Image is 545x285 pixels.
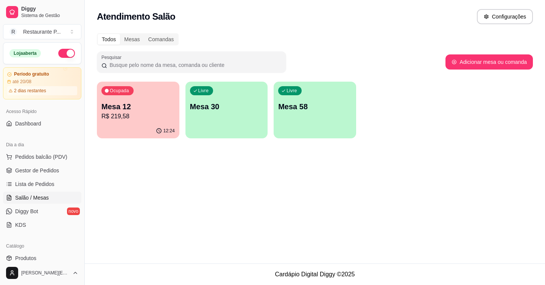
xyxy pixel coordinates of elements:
p: Livre [198,88,209,94]
a: Diggy Botnovo [3,205,81,217]
button: OcupadaMesa 12R$ 219,5812:24 [97,82,179,138]
button: LivreMesa 58 [274,82,356,138]
article: até 20/08 [12,79,31,85]
span: Lista de Pedidos [15,180,54,188]
a: Gestor de Pedidos [3,164,81,177]
button: Alterar Status [58,49,75,58]
div: Dia a dia [3,139,81,151]
label: Pesquisar [101,54,124,60]
p: 12:24 [163,128,175,134]
span: Produtos [15,254,36,262]
a: Período gratuitoaté 20/082 dias restantes [3,67,81,99]
span: Gestor de Pedidos [15,167,59,174]
a: Lista de Pedidos [3,178,81,190]
a: Salão / Mesas [3,192,81,204]
span: Diggy Bot [15,208,38,215]
div: Mesas [120,34,144,45]
a: Dashboard [3,118,81,130]
a: DiggySistema de Gestão [3,3,81,21]
input: Pesquisar [107,61,282,69]
button: Pedidos balcão (PDV) [3,151,81,163]
p: R$ 219,58 [101,112,175,121]
p: Mesa 12 [101,101,175,112]
p: Mesa 58 [278,101,352,112]
button: Adicionar mesa ou comanda [445,54,533,70]
a: KDS [3,219,81,231]
button: Select a team [3,24,81,39]
button: [PERSON_NAME][EMAIL_ADDRESS][DOMAIN_NAME] [3,264,81,282]
article: 2 dias restantes [14,88,46,94]
span: Dashboard [15,120,41,127]
span: R [9,28,17,36]
span: Diggy [21,6,78,12]
div: Acesso Rápido [3,105,81,118]
span: [PERSON_NAME][EMAIL_ADDRESS][DOMAIN_NAME] [21,270,69,276]
button: LivreMesa 30 [185,82,268,138]
p: Livre [287,88,297,94]
div: Catálogo [3,240,81,252]
button: Configurações [477,9,533,24]
div: Restaurante P ... [23,28,61,36]
p: Ocupada [110,88,129,94]
span: Pedidos balcão (PDV) [15,153,67,161]
footer: Cardápio Digital Diggy © 2025 [85,263,545,285]
a: Produtos [3,252,81,264]
span: Sistema de Gestão [21,12,78,19]
span: Salão / Mesas [15,194,49,201]
div: Loja aberta [9,49,41,57]
article: Período gratuito [14,71,49,77]
p: Mesa 30 [190,101,263,112]
span: KDS [15,221,26,229]
div: Comandas [144,34,178,45]
div: Todos [98,34,120,45]
h2: Atendimento Salão [97,11,175,23]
